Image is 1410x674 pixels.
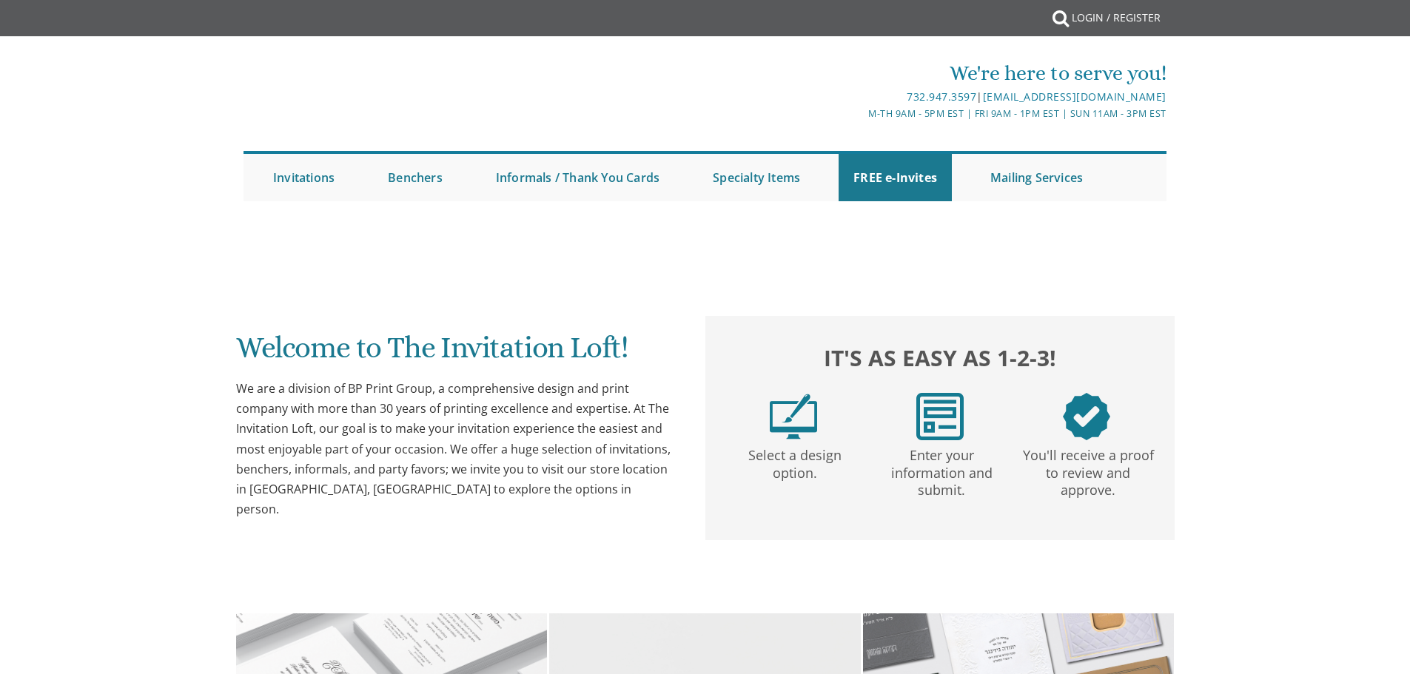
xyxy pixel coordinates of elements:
h1: Welcome to The Invitation Loft! [236,331,676,375]
h2: It's as easy as 1-2-3! [720,341,1160,374]
a: FREE e-Invites [839,154,952,201]
p: You'll receive a proof to review and approve. [1018,440,1158,499]
img: step2.png [916,393,964,440]
img: step3.png [1063,393,1110,440]
a: 732.947.3597 [907,90,976,104]
div: | [552,88,1166,106]
a: Specialty Items [698,154,815,201]
div: We are a division of BP Print Group, a comprehensive design and print company with more than 30 y... [236,379,676,519]
a: Benchers [373,154,457,201]
p: Enter your information and submit. [871,440,1012,499]
a: Invitations [258,154,349,201]
div: M-Th 9am - 5pm EST | Fri 9am - 1pm EST | Sun 11am - 3pm EST [552,106,1166,121]
div: We're here to serve you! [552,58,1166,88]
a: Informals / Thank You Cards [481,154,674,201]
p: Select a design option. [725,440,865,482]
img: step1.png [770,393,817,440]
a: [EMAIL_ADDRESS][DOMAIN_NAME] [983,90,1166,104]
a: Mailing Services [976,154,1098,201]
